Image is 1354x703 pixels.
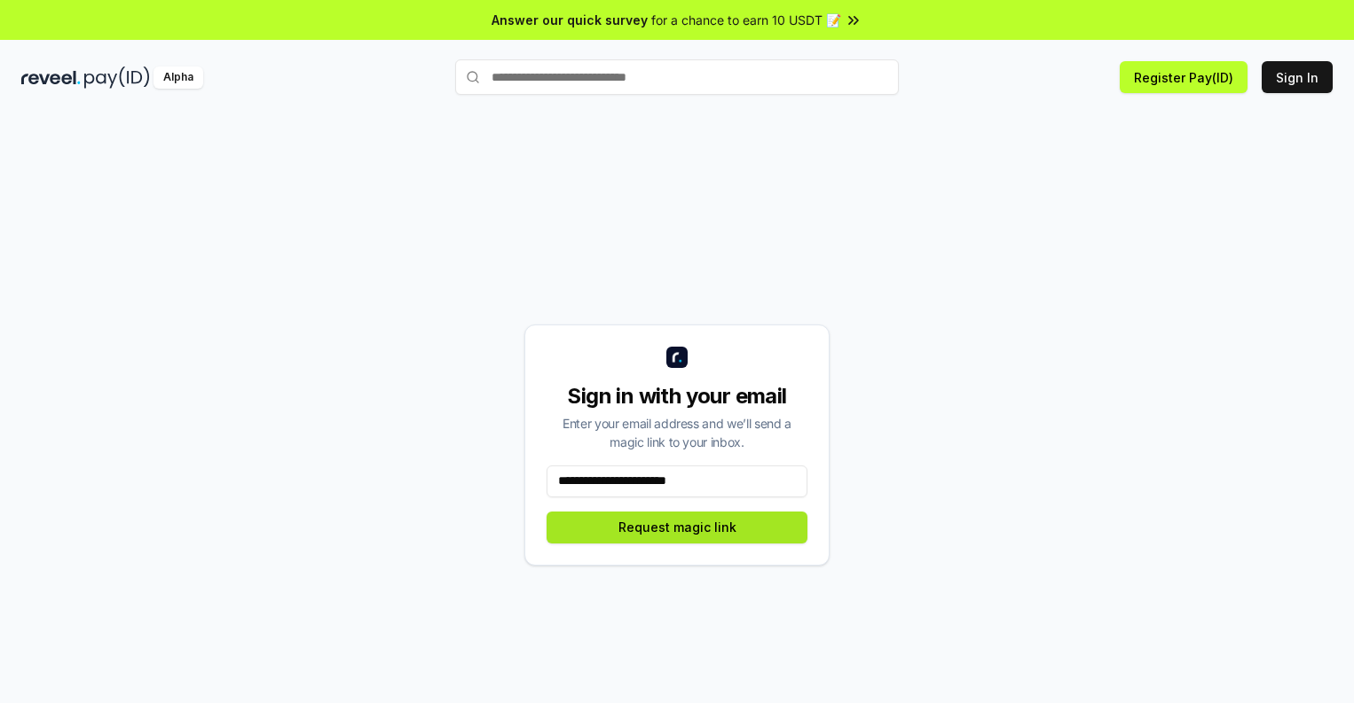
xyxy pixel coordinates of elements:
div: Alpha [154,66,203,89]
button: Register Pay(ID) [1120,61,1248,93]
button: Request magic link [547,512,807,543]
span: Answer our quick survey [492,11,648,29]
button: Sign In [1262,61,1333,93]
img: pay_id [84,66,150,89]
div: Enter your email address and we’ll send a magic link to your inbox. [547,414,807,451]
span: for a chance to earn 10 USDT 📝 [651,11,841,29]
img: logo_small [666,347,688,368]
div: Sign in with your email [547,382,807,410]
img: reveel_dark [21,66,81,89]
